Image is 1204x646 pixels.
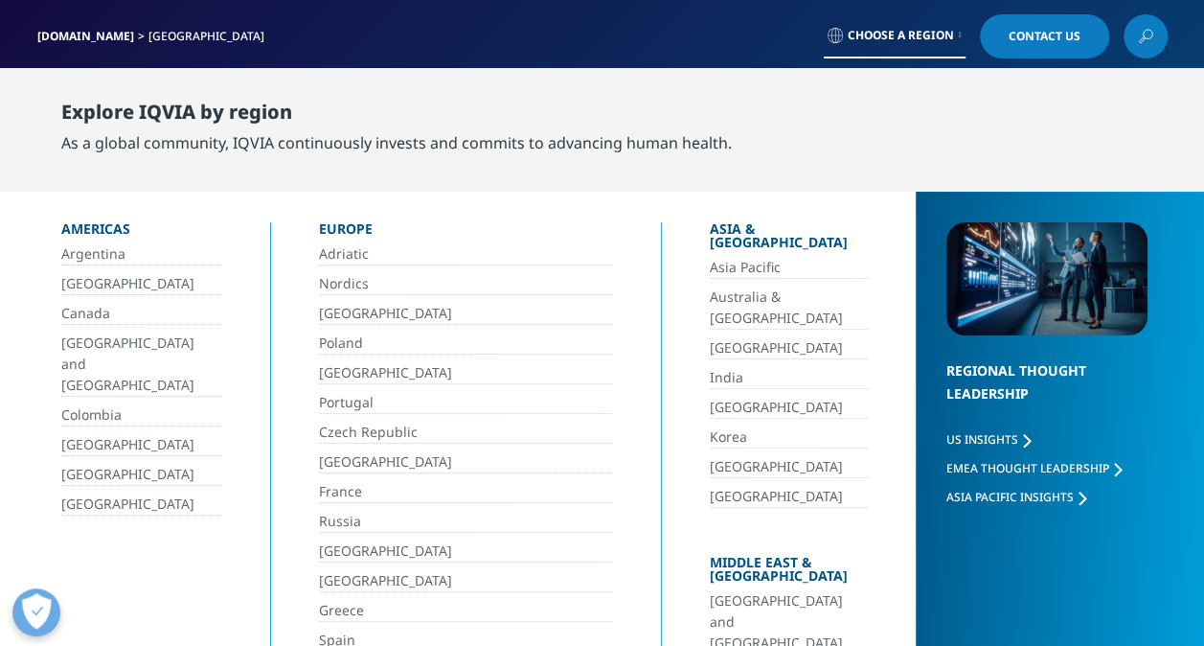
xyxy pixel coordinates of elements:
[319,511,614,533] a: Russia
[61,131,732,154] div: As a global community, IQVIA continuously invests and commits to advancing human health.
[61,494,222,516] a: [GEOGRAPHIC_DATA]
[319,333,614,355] a: Poland
[946,460,1122,476] a: EMEA Thought Leadership
[710,456,868,478] a: [GEOGRAPHIC_DATA]
[946,460,1109,476] span: EMEA Thought Leadership
[319,541,614,563] a: [GEOGRAPHIC_DATA]
[319,422,614,444] a: Czech Republic
[61,222,222,243] div: Americas
[710,337,868,359] a: [GEOGRAPHIC_DATA]
[710,556,868,590] div: Middle East & [GEOGRAPHIC_DATA]
[319,303,614,325] a: [GEOGRAPHIC_DATA]
[710,367,868,389] a: India
[710,397,868,419] a: [GEOGRAPHIC_DATA]
[61,101,732,131] div: Explore IQVIA by region
[946,489,1074,505] span: Asia Pacific Insights
[61,404,222,427] a: Colombia
[710,257,868,279] a: Asia Pacific
[319,570,614,592] a: [GEOGRAPHIC_DATA]
[61,434,222,456] a: [GEOGRAPHIC_DATA]
[37,28,134,44] a: [DOMAIN_NAME]
[980,14,1109,58] a: Contact Us
[319,451,614,473] a: [GEOGRAPHIC_DATA]
[61,303,222,325] a: Canada
[710,222,868,257] div: Asia & [GEOGRAPHIC_DATA]
[61,273,222,295] a: [GEOGRAPHIC_DATA]
[710,287,868,330] a: Australia & [GEOGRAPHIC_DATA]
[848,28,954,43] span: Choose a Region
[946,222,1147,335] img: 2093_analyzing-data-using-big-screen-display-and-laptop.png
[319,600,614,622] a: Greece
[61,333,222,397] a: [GEOGRAPHIC_DATA] and [GEOGRAPHIC_DATA]
[148,29,272,44] div: [GEOGRAPHIC_DATA]
[319,362,614,384] a: [GEOGRAPHIC_DATA]
[319,392,614,414] a: Portugal
[12,588,60,636] button: Open Preferences
[710,486,868,508] a: [GEOGRAPHIC_DATA]
[319,243,614,265] a: Adriatic
[319,273,614,295] a: Nordics
[710,427,868,449] a: Korea
[946,359,1147,429] div: Regional Thought Leadership
[1009,31,1080,42] span: Contact Us
[319,222,614,243] div: Europe
[61,464,222,486] a: [GEOGRAPHIC_DATA]
[946,489,1086,505] a: Asia Pacific Insights
[61,243,222,265] a: Argentina
[946,431,1031,448] a: US Insights
[946,431,1018,448] span: US Insights
[319,481,614,503] a: France
[198,67,1168,157] nav: Primary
